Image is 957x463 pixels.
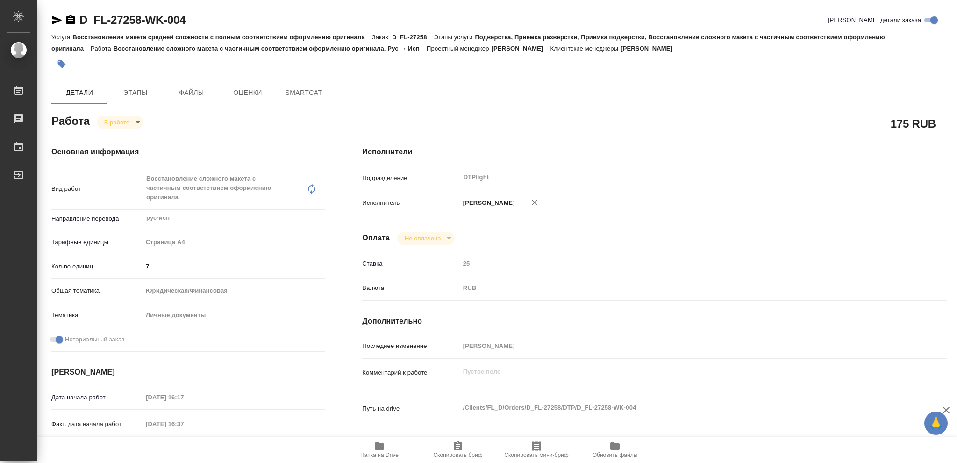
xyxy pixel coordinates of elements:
p: Путь на drive [362,404,459,413]
button: Удалить исполнителя [524,192,545,213]
p: Работа [91,45,114,52]
span: Обновить файлы [593,452,638,458]
p: [PERSON_NAME] [492,45,550,52]
div: Страница А4 [143,234,325,250]
p: Проектный менеджер [427,45,491,52]
button: Папка на Drive [340,437,419,463]
p: Этапы услуги [434,34,475,41]
p: Тематика [51,311,143,320]
p: Последнее изменение [362,341,459,351]
p: Дата начала работ [51,393,143,402]
button: Скопировать ссылку для ЯМессенджера [51,14,63,26]
p: Тарифные единицы [51,238,143,247]
p: D_FL-27258 [392,34,434,41]
span: Файлы [169,87,214,99]
button: Добавить тэг [51,54,72,74]
p: Услуга [51,34,72,41]
p: Факт. дата начала работ [51,420,143,429]
h4: Основная информация [51,146,325,158]
h4: [PERSON_NAME] [51,367,325,378]
p: Восстановление макета средней сложности с полным соответствием оформлению оригинала [72,34,371,41]
p: Кол-во единиц [51,262,143,271]
textarea: /Clients/FL_D/Orders/D_FL-27258/DTP/D_FL-27258-WK-004 [460,400,898,416]
button: 🙏 [924,412,948,435]
span: [PERSON_NAME] детали заказа [828,15,921,25]
p: Комментарий к работе [362,368,459,377]
p: Общая тематика [51,286,143,296]
p: Клиентские менеджеры [550,45,621,52]
span: Скопировать мини-бриф [504,452,568,458]
h4: Оплата [362,232,390,244]
p: Заказ: [372,34,392,41]
h2: Работа [51,112,90,129]
button: Скопировать ссылку [65,14,76,26]
h4: Исполнители [362,146,947,158]
span: Папка на Drive [360,452,399,458]
span: Оценки [225,87,270,99]
p: Вид работ [51,184,143,194]
button: Обновить файлы [576,437,654,463]
p: [PERSON_NAME] [621,45,679,52]
button: Не оплачена [402,234,443,242]
button: В работе [101,118,132,126]
input: Пустое поле [460,257,898,270]
span: Нотариальный заказ [65,335,124,344]
h2: 175 RUB [891,116,936,131]
input: Пустое поле [143,391,224,404]
input: Пустое поле [143,417,224,431]
p: Исполнитель [362,198,459,208]
h4: Дополнительно [362,316,947,327]
p: Восстановление сложного макета с частичным соответствием оформлению оригинала, Рус → Исп [114,45,427,52]
p: Подразделение [362,174,459,183]
p: Направление перевода [51,214,143,224]
div: RUB [460,280,898,296]
p: Ставка [362,259,459,268]
p: Валюта [362,283,459,293]
button: Скопировать бриф [419,437,497,463]
span: 🙏 [928,413,944,433]
button: Скопировать мини-бриф [497,437,576,463]
span: Этапы [113,87,158,99]
input: Пустое поле [460,339,898,353]
input: ✎ Введи что-нибудь [143,260,325,273]
span: Детали [57,87,102,99]
div: В работе [97,116,143,129]
a: D_FL-27258-WK-004 [79,14,186,26]
span: Скопировать бриф [433,452,482,458]
div: Личные документы [143,307,325,323]
span: SmartCat [281,87,326,99]
div: В работе [397,232,455,245]
div: Юридическая/Финансовая [143,283,325,299]
p: [PERSON_NAME] [460,198,515,208]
